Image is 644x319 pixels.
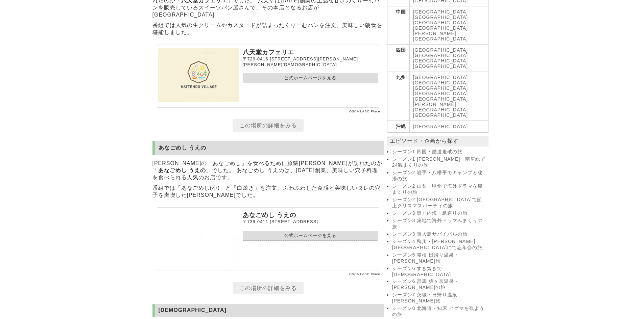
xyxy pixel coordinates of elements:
a: OSCA LABO Place [349,272,380,276]
a: [GEOGRAPHIC_DATA] [413,9,468,15]
p: [PERSON_NAME]の「あなごめし」を食べるために旅猿[PERSON_NAME]が訪れたのが「 」でした。 あなごめし うえのは、[DATE]創業、美味しい穴子料理を食べられる人気のお店です。 [152,158,384,183]
h2: [DEMOGRAPHIC_DATA] [152,304,384,317]
a: シーズン2 岩手・八幡平でキャンプと秘湯の旅 [392,170,487,182]
a: シーズン7 茨城・日帰り温泉 [PERSON_NAME]旅 [392,292,487,304]
a: [GEOGRAPHIC_DATA] [413,124,468,129]
a: [PERSON_NAME][GEOGRAPHIC_DATA] [413,102,468,112]
img: 八天堂カフェリエ [158,48,239,102]
img: あなごめし うえの [158,211,239,265]
a: 公式ホームページを見る [243,231,378,241]
a: [GEOGRAPHIC_DATA] [413,112,468,118]
span: [STREET_ADDRESS] [270,219,318,224]
a: [GEOGRAPHIC_DATA] [413,96,468,102]
a: この場所の詳細をみる [233,282,304,294]
a: シーズン5 箱根 日帰り温泉・[PERSON_NAME]旅 [392,252,487,264]
a: [PERSON_NAME][GEOGRAPHIC_DATA] [413,31,468,42]
span: 〒729-0416 [243,56,268,61]
a: シーズン3 築地で海外ドラマみまくりの旅 [392,218,487,230]
a: シーズン2 [GEOGRAPHIC_DATA]で船上クリスマスパーティの旅 [392,197,487,209]
p: あなごめし うえの [243,211,378,219]
a: シーズン3 瀬戸内海・島巡りの旅 [392,210,487,216]
th: 九州 [387,72,409,121]
p: エピソード・企画から探す [387,136,488,147]
th: 沖縄 [387,121,409,133]
a: 公式ホームページを見る [243,73,378,83]
a: [GEOGRAPHIC_DATA] [413,75,468,80]
a: [GEOGRAPHIC_DATA] [413,25,468,31]
strong: あなごめし うえの [158,167,206,173]
a: [GEOGRAPHIC_DATA] [413,80,468,85]
a: [GEOGRAPHIC_DATA] [413,91,468,96]
p: 八天堂カフェリエ [243,48,378,56]
a: シーズン3 無人島サバイバルの旅 [392,231,487,237]
a: [GEOGRAPHIC_DATA] [413,85,468,91]
a: シーズン1 [PERSON_NAME]・南房総で24観まくりの旅 [392,156,487,168]
p: 番組では人気の生クリームやカスタードが詰まったくりーむパンを注文、美味しい朝食を堪能しました。 [152,20,384,38]
a: シーズン8 北海道・知床 ヒグマを観ようの旅 [392,305,487,318]
a: [GEOGRAPHIC_DATA] [413,63,468,69]
th: 四国 [387,45,409,72]
a: シーズン6 群馬 猿ヶ京温泉・[PERSON_NAME]の旅 [392,278,487,291]
a: シーズン6 すき焼きで[DEMOGRAPHIC_DATA] [392,266,487,277]
a: [GEOGRAPHIC_DATA] [413,15,468,20]
p: 番組では「あなごめし(小)」と「白焼き」を注文。ふわふわした食感と美味しいタレの穴子を満喫した[PERSON_NAME]でした。 [152,183,384,201]
a: この場所の詳細をみる [233,119,304,132]
h2: あなごめし うえの [152,141,384,155]
a: [GEOGRAPHIC_DATA] [413,58,468,63]
span: [STREET_ADDRESS][PERSON_NAME][PERSON_NAME][DEMOGRAPHIC_DATA] [243,56,358,67]
span: 〒739-0411 [243,219,268,224]
th: 中国 [387,6,409,45]
a: [GEOGRAPHIC_DATA] [413,47,468,53]
a: [GEOGRAPHIC_DATA] [413,53,468,58]
a: シーズン2 山梨・甲州で海外ドラマを観まくりの旅 [392,183,487,195]
a: シーズン4 鴨川・[PERSON_NAME][GEOGRAPHIC_DATA]にて忘年会の旅 [392,239,487,251]
a: シーズン1 四国・酷道走破の旅 [392,149,487,155]
a: [GEOGRAPHIC_DATA] [413,20,468,25]
a: OSCA LABO Place [349,110,380,113]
